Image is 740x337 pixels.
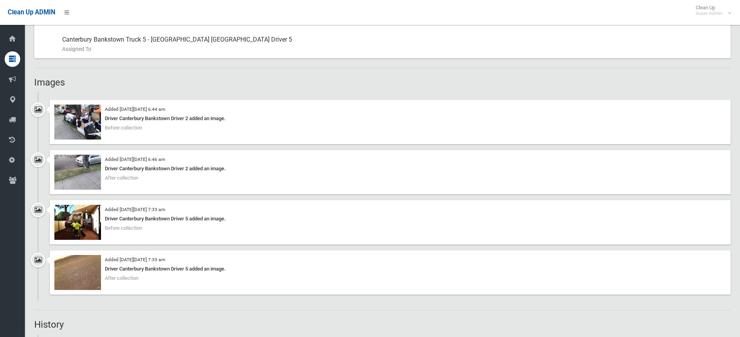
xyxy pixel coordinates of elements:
div: Driver Canterbury Bankstown Driver 2 added an image. [54,114,726,123]
div: Driver Canterbury Bankstown Driver 2 added an image. [54,164,726,173]
small: Super Admin [696,10,723,16]
h2: Images [34,77,731,87]
span: Before collection [105,225,142,231]
img: 2025-10-1006.46.092753375764267560085.jpg [54,155,101,190]
div: Driver Canterbury Bankstown Driver 5 added an image. [54,264,726,274]
span: After collection [105,275,138,281]
small: Added [DATE][DATE] 7:33 am [105,207,165,212]
span: Before collection [105,125,142,131]
img: 2025-10-1006.44.097382742278463304365.jpg [54,105,101,140]
span: After collection [105,175,138,181]
span: Clean Up [692,5,730,16]
img: 2025-10-1307.33.282733942583717967679.jpg [54,205,101,240]
small: Added [DATE][DATE] 7:33 am [105,257,165,262]
img: 2025-10-1307.33.365676829789428321433.jpg [54,255,101,290]
h2: History [34,320,731,330]
div: Driver Canterbury Bankstown Driver 5 added an image. [54,214,726,224]
small: Added [DATE][DATE] 6:46 am [105,157,165,162]
small: Assigned To [62,44,724,54]
span: Clean Up ADMIN [8,9,55,16]
small: Added [DATE][DATE] 6:44 am [105,107,165,112]
div: Canterbury Bankstown Truck 5 - [GEOGRAPHIC_DATA] [GEOGRAPHIC_DATA] Driver 5 [62,30,724,58]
